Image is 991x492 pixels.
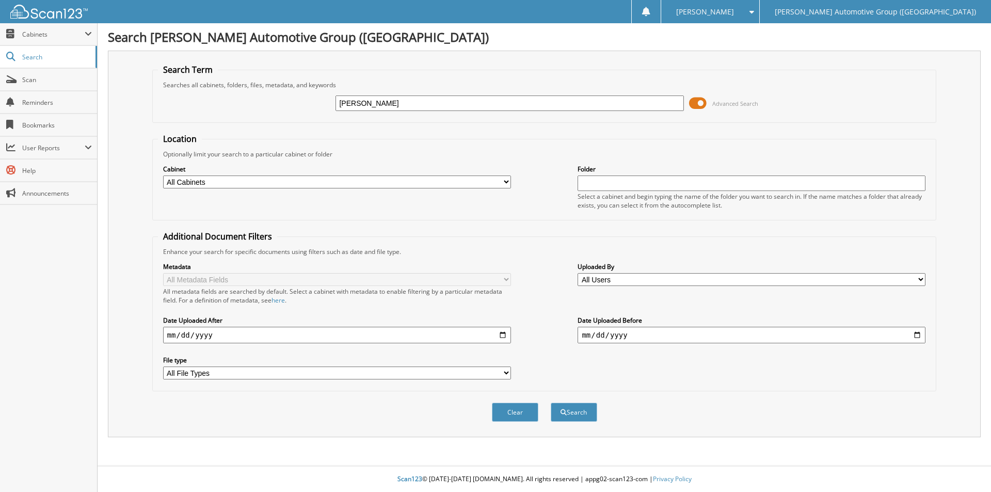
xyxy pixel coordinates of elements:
[22,166,92,175] span: Help
[551,403,597,422] button: Search
[163,262,511,271] label: Metadata
[163,316,511,325] label: Date Uploaded After
[22,98,92,107] span: Reminders
[108,28,981,45] h1: Search [PERSON_NAME] Automotive Group ([GEOGRAPHIC_DATA])
[158,231,277,242] legend: Additional Document Filters
[163,356,511,364] label: File type
[158,81,931,89] div: Searches all cabinets, folders, files, metadata, and keywords
[163,327,511,343] input: start
[653,474,692,483] a: Privacy Policy
[158,150,931,158] div: Optionally limit your search to a particular cabinet or folder
[158,133,202,145] legend: Location
[676,9,734,15] span: [PERSON_NAME]
[163,287,511,305] div: All metadata fields are searched by default. Select a cabinet with metadata to enable filtering b...
[775,9,976,15] span: [PERSON_NAME] Automotive Group ([GEOGRAPHIC_DATA])
[22,75,92,84] span: Scan
[492,403,538,422] button: Clear
[578,327,925,343] input: end
[712,100,758,107] span: Advanced Search
[397,474,422,483] span: Scan123
[10,5,88,19] img: scan123-logo-white.svg
[98,467,991,492] div: © [DATE]-[DATE] [DOMAIN_NAME]. All rights reserved | appg02-scan123-com |
[271,296,285,305] a: here
[578,165,925,173] label: Folder
[22,53,90,61] span: Search
[163,165,511,173] label: Cabinet
[939,442,991,492] iframe: Chat Widget
[158,64,218,75] legend: Search Term
[578,316,925,325] label: Date Uploaded Before
[578,192,925,210] div: Select a cabinet and begin typing the name of the folder you want to search in. If the name match...
[22,189,92,198] span: Announcements
[158,247,931,256] div: Enhance your search for specific documents using filters such as date and file type.
[22,144,85,152] span: User Reports
[22,30,85,39] span: Cabinets
[578,262,925,271] label: Uploaded By
[22,121,92,130] span: Bookmarks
